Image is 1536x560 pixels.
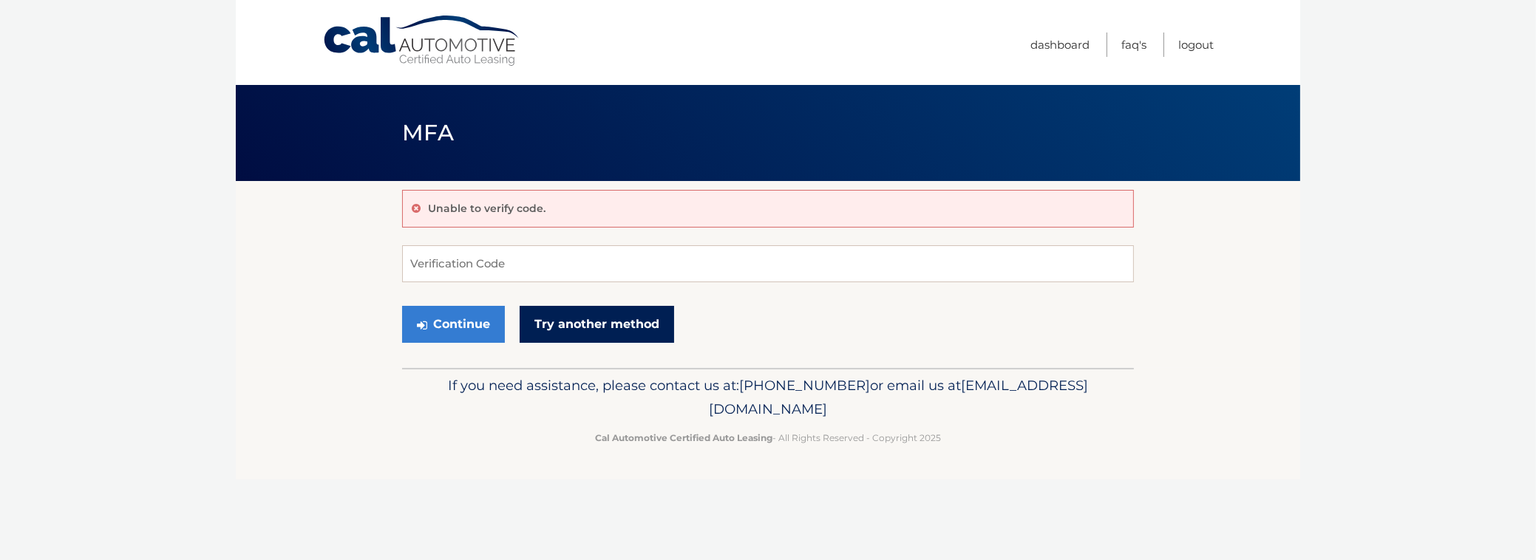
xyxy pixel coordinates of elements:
strong: Cal Automotive Certified Auto Leasing [595,432,772,443]
button: Continue [402,306,505,343]
p: Unable to verify code. [428,202,546,215]
a: FAQ's [1121,33,1146,57]
input: Verification Code [402,245,1134,282]
a: Cal Automotive [322,15,522,67]
a: Dashboard [1030,33,1090,57]
p: If you need assistance, please contact us at: or email us at [412,374,1124,421]
a: Try another method [520,306,674,343]
span: [EMAIL_ADDRESS][DOMAIN_NAME] [709,377,1088,417]
a: Logout [1178,33,1214,57]
p: - All Rights Reserved - Copyright 2025 [412,430,1124,445]
span: MFA [402,119,454,146]
span: [PHONE_NUMBER] [739,377,870,394]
